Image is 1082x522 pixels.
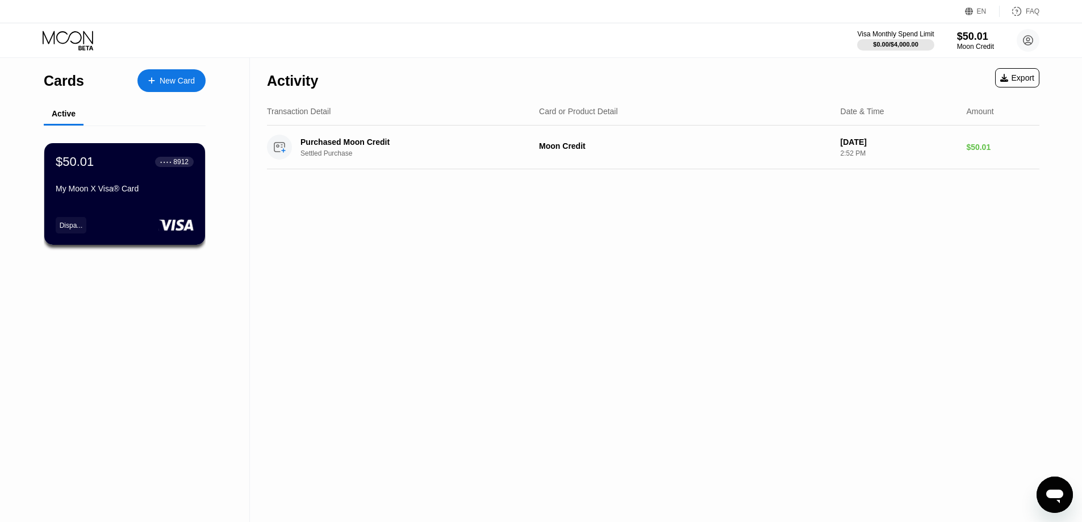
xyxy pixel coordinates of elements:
[137,69,206,92] div: New Card
[44,143,205,245] div: $50.01● ● ● ●8912My Moon X Visa® CardDispa...
[300,137,521,147] div: Purchased Moon Credit
[995,68,1039,87] div: Export
[965,6,1000,17] div: EN
[957,31,994,43] div: $50.01
[966,143,1039,152] div: $50.01
[160,160,172,164] div: ● ● ● ●
[873,41,918,48] div: $0.00 / $4,000.00
[539,107,618,116] div: Card or Product Detail
[841,137,958,147] div: [DATE]
[957,31,994,51] div: $50.01Moon Credit
[267,73,318,89] div: Activity
[841,107,884,116] div: Date & Time
[173,158,189,166] div: 8912
[56,184,194,193] div: My Moon X Visa® Card
[56,217,86,233] div: Dispa...
[1000,73,1034,82] div: Export
[841,149,958,157] div: 2:52 PM
[267,107,331,116] div: Transaction Detail
[44,73,84,89] div: Cards
[1000,6,1039,17] div: FAQ
[857,30,934,38] div: Visa Monthly Spend Limit
[60,222,83,229] div: Dispa...
[977,7,987,15] div: EN
[1026,7,1039,15] div: FAQ
[957,43,994,51] div: Moon Credit
[160,76,195,86] div: New Card
[539,141,832,151] div: Moon Credit
[857,30,934,51] div: Visa Monthly Spend Limit$0.00/$4,000.00
[52,109,76,118] div: Active
[56,154,94,169] div: $50.01
[1037,477,1073,513] iframe: Button to launch messaging window
[267,126,1039,169] div: Purchased Moon CreditSettled PurchaseMoon Credit[DATE]2:52 PM$50.01
[300,149,537,157] div: Settled Purchase
[966,107,993,116] div: Amount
